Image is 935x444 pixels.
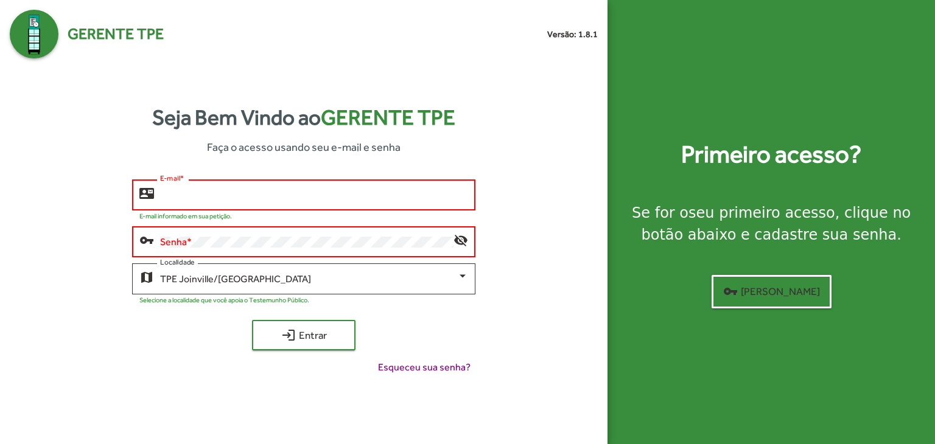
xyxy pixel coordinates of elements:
[139,269,154,284] mat-icon: map
[378,360,471,375] span: Esqueceu sua senha?
[263,324,345,346] span: Entrar
[10,10,58,58] img: Logo Gerente
[622,202,920,246] div: Se for o , clique no botão abaixo e cadastre sua senha.
[681,136,861,173] strong: Primeiro acesso?
[252,320,355,350] button: Entrar
[453,232,468,247] mat-icon: visibility_off
[160,273,311,285] span: TPE Joinville/[GEOGRAPHIC_DATA]
[139,186,154,200] mat-icon: contact_mail
[68,23,164,46] span: Gerente TPE
[723,280,820,302] span: [PERSON_NAME]
[152,102,455,134] strong: Seja Bem Vindo ao
[547,28,598,41] small: Versão: 1.8.1
[321,105,455,130] span: Gerente TPE
[281,328,296,342] mat-icon: login
[723,284,738,299] mat-icon: vpn_key
[207,139,401,155] span: Faça o acesso usando seu e-mail e senha
[712,275,832,308] button: [PERSON_NAME]
[139,296,309,304] mat-hint: Selecione a localidade que você apoia o Testemunho Público.
[139,212,232,220] mat-hint: E-mail informado em sua petição.
[139,232,154,247] mat-icon: vpn_key
[688,204,835,221] strong: seu primeiro acesso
